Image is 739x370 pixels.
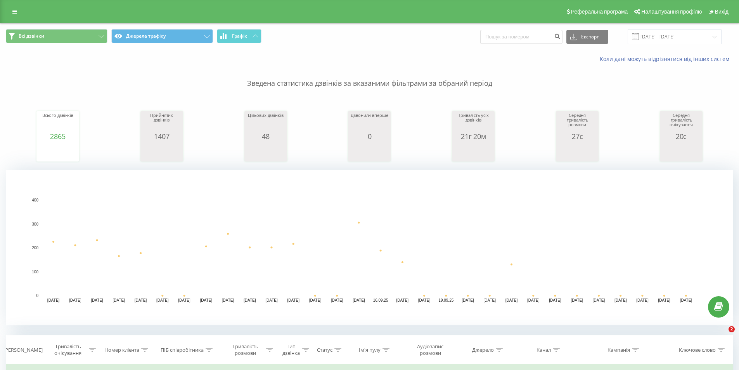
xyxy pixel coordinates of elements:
[244,298,256,302] text: [DATE]
[19,33,44,39] span: Всі дзвінки
[32,198,38,202] text: 400
[350,132,389,140] div: 0
[359,347,381,353] div: Ім'я пулу
[549,298,561,302] text: [DATE]
[32,246,38,250] text: 200
[373,298,388,302] text: 16.09.25
[32,270,38,274] text: 100
[113,298,125,302] text: [DATE]
[38,113,77,132] div: Всього дзвінків
[454,113,493,132] div: Тривалість усіх дзвінків
[571,9,628,15] span: Реферальна програма
[32,222,38,226] text: 300
[226,343,265,356] div: Тривалість розмови
[715,9,729,15] span: Вихід
[662,140,701,163] svg: A chart.
[317,347,332,353] div: Статус
[600,55,733,63] a: Коли дані можуть відрізнятися вiд інших систем
[505,298,518,302] text: [DATE]
[729,326,735,332] span: 2
[246,132,285,140] div: 48
[662,113,701,132] div: Середня тривалість очікування
[396,298,409,302] text: [DATE]
[537,347,551,353] div: Канал
[353,298,365,302] text: [DATE]
[142,132,181,140] div: 1407
[217,29,261,43] button: Графік
[480,30,562,44] input: Пошук за номером
[418,298,431,302] text: [DATE]
[527,298,540,302] text: [DATE]
[49,343,87,356] div: Тривалість очікування
[454,132,493,140] div: 21г 20м
[350,140,389,163] svg: A chart.
[156,298,169,302] text: [DATE]
[309,298,322,302] text: [DATE]
[246,140,285,163] svg: A chart.
[91,298,103,302] text: [DATE]
[472,347,494,353] div: Джерело
[6,170,733,325] svg: A chart.
[350,113,389,132] div: Дзвонили вперше
[408,343,453,356] div: Аудіозапис розмови
[222,298,234,302] text: [DATE]
[111,29,213,43] button: Джерела трафіку
[38,140,77,163] svg: A chart.
[679,347,716,353] div: Ключове слово
[331,298,343,302] text: [DATE]
[47,298,60,302] text: [DATE]
[282,343,300,356] div: Тип дзвінка
[178,298,190,302] text: [DATE]
[593,298,605,302] text: [DATE]
[135,298,147,302] text: [DATE]
[3,347,43,353] div: [PERSON_NAME]
[6,63,733,89] p: Зведена статистика дзвінків за вказаними фільтрами за обраний період
[438,298,453,302] text: 19.09.25
[36,294,38,298] text: 0
[246,113,285,132] div: Цільових дзвінків
[454,140,493,163] svg: A chart.
[232,33,247,39] span: Графік
[658,298,670,302] text: [DATE]
[161,347,204,353] div: ПІБ співробітника
[265,298,278,302] text: [DATE]
[462,298,474,302] text: [DATE]
[662,132,701,140] div: 20с
[484,298,496,302] text: [DATE]
[142,113,181,132] div: Прийнятих дзвінків
[614,298,627,302] text: [DATE]
[558,132,597,140] div: 27с
[641,9,702,15] span: Налаштування профілю
[200,298,213,302] text: [DATE]
[6,29,107,43] button: Всі дзвінки
[713,326,731,345] iframe: Intercom live chat
[38,132,77,140] div: 2865
[558,140,597,163] svg: A chart.
[69,298,81,302] text: [DATE]
[104,347,139,353] div: Номер клієнта
[571,298,583,302] text: [DATE]
[287,298,299,302] text: [DATE]
[558,113,597,132] div: Середня тривалість розмови
[680,298,692,302] text: [DATE]
[566,30,608,44] button: Експорт
[636,298,649,302] text: [DATE]
[607,347,630,353] div: Кампанія
[142,140,181,163] svg: A chart.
